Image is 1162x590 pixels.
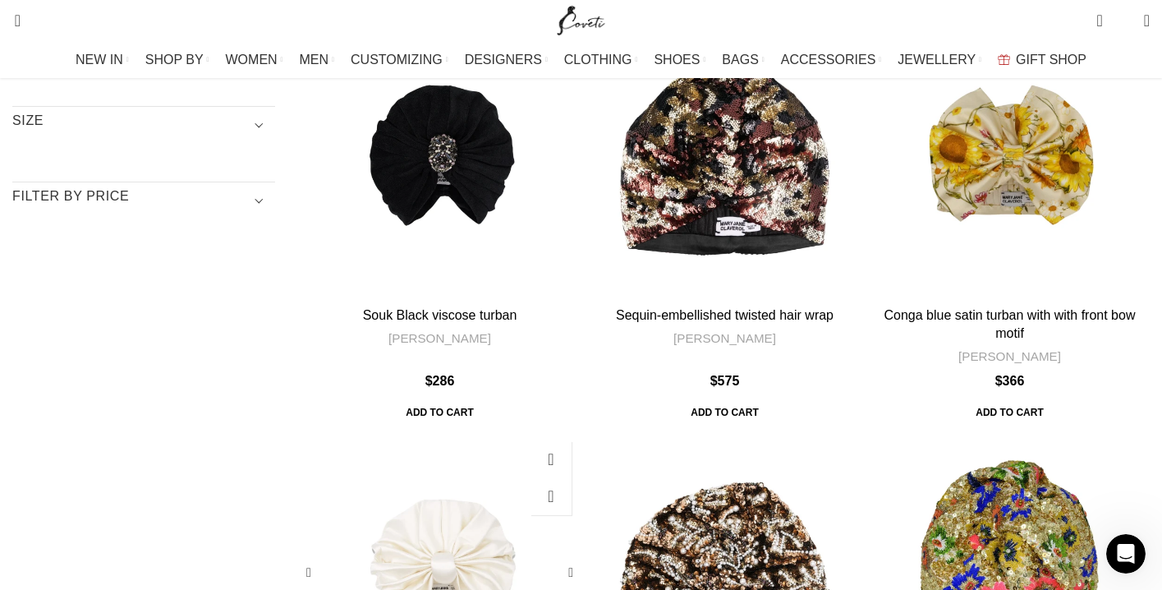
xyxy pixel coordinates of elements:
span: JEWELLERY [898,52,976,67]
h3: Filter by price [12,187,275,215]
a: Souk Black viscose turban [363,308,517,322]
a: DESIGNERS [465,44,548,76]
span: MEN [300,52,329,67]
a: Site logo [553,12,609,26]
a: Search [4,4,21,37]
span: 0 [1118,16,1131,29]
a: CUSTOMIZING [351,44,448,76]
span: ACCESSORIES [781,52,876,67]
a: GIFT SHOP [998,44,1086,76]
bdi: 366 [995,374,1025,388]
a: CLOTHING [564,44,638,76]
a: ACCESSORIES [781,44,882,76]
span: GIFT SHOP [1016,52,1086,67]
div: Main navigation [4,44,1158,76]
span: CLOTHING [564,52,632,67]
iframe: Intercom live chat [1106,534,1146,574]
span: 0 [1098,8,1110,21]
span: BAGS [722,52,758,67]
bdi: 575 [710,374,740,388]
img: GiftBag [998,54,1010,65]
a: SHOP BY [145,44,209,76]
span: $ [710,374,718,388]
a: [PERSON_NAME] [388,330,491,347]
a: SHOES [654,44,705,76]
a: Add to cart: “Souk Black viscose turban” [394,399,485,428]
a: Conga blue satin turban with with front bow motif [884,308,1136,340]
a: [PERSON_NAME] [673,330,776,347]
span: CUSTOMIZING [351,52,443,67]
h3: SIZE [12,112,275,140]
a: Add to cart: “Conga blue satin turban with with front bow motif” [964,399,1054,428]
a: BAGS [722,44,764,76]
a: Add to cart: “Sequin-embellished twisted hair wrap” [679,399,769,428]
a: Quick view [530,441,572,478]
a: Sequin-embellished twisted hair wrap [616,308,834,322]
span: Add to cart [394,399,485,428]
span: Add to cart [679,399,769,428]
span: WOMEN [226,52,278,67]
a: NEW IN [76,44,129,76]
a: Sequin-embellished twisted hair wrap [585,19,865,299]
bdi: 286 [425,374,455,388]
span: $ [425,374,433,388]
a: [PERSON_NAME] [958,348,1061,365]
div: My Wishlist [1115,4,1132,37]
span: Add to cart [964,399,1054,428]
a: 0 [1088,4,1110,37]
span: SHOES [654,52,700,67]
span: $ [995,374,1003,388]
a: Souk Black viscose turban [300,19,580,299]
a: JEWELLERY [898,44,981,76]
span: SHOP BY [145,52,204,67]
a: WOMEN [226,44,283,76]
a: Conga blue satin turban with with front bow motif [870,19,1150,299]
a: MEN [300,44,334,76]
span: DESIGNERS [465,52,542,67]
span: NEW IN [76,52,123,67]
